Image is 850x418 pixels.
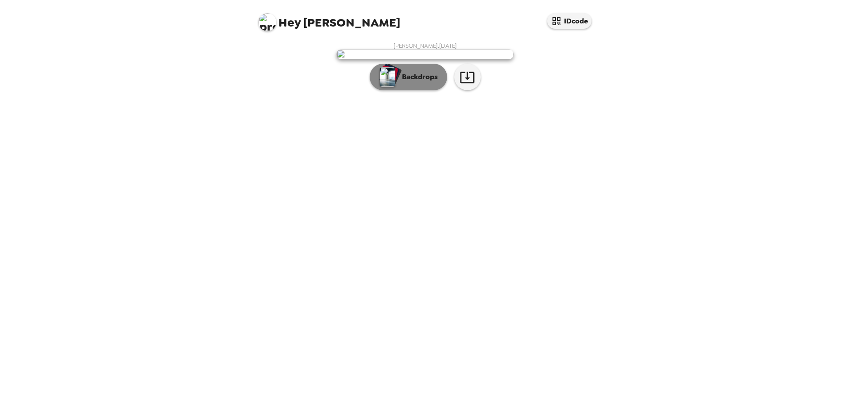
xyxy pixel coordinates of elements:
span: [PERSON_NAME] , [DATE] [394,42,457,50]
img: profile pic [259,13,276,31]
button: Backdrops [370,64,447,90]
span: Hey [278,15,301,31]
p: Backdrops [398,72,438,82]
img: user [336,50,514,59]
button: IDcode [547,13,591,29]
span: [PERSON_NAME] [259,9,400,29]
